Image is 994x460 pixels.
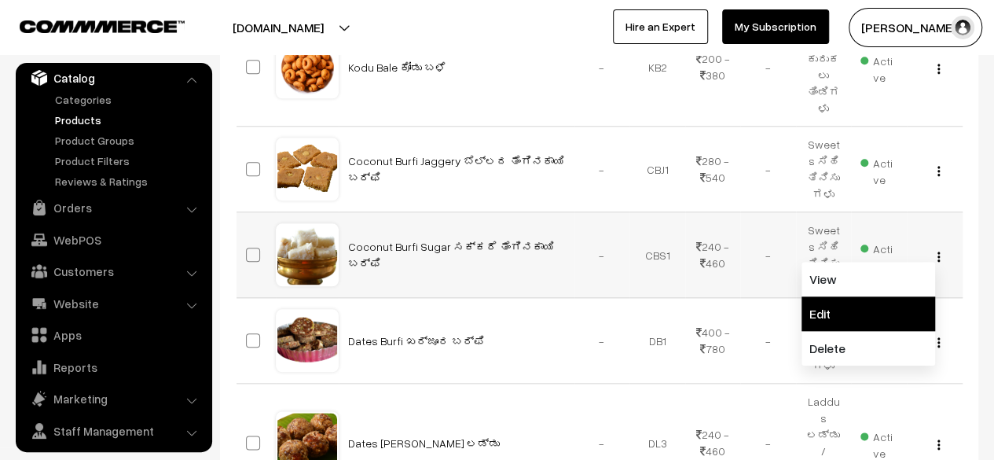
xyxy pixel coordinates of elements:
[574,127,630,212] td: -
[348,240,555,270] a: Coconut Burfi Sugar ಸಕ್ಕರೆ ತೆಂಗಿನಕಾಯಿ ಬರ್ಫಿ
[860,151,897,188] span: Active
[178,8,379,47] button: [DOMAIN_NAME]
[51,153,207,169] a: Product Filters
[20,226,207,254] a: WebPOS
[51,112,207,128] a: Products
[20,16,157,35] a: COMMMERCE
[740,127,796,212] td: -
[740,8,796,127] td: -
[20,193,207,222] a: Orders
[629,8,685,127] td: KB2
[685,298,741,384] td: 400 - 780
[796,8,852,127] td: Snacks ಕುರುಕಲು ತಿಂಡಿಗಳು
[574,298,630,384] td: -
[951,16,974,39] img: user
[20,257,207,285] a: Customers
[801,331,935,366] a: Delete
[629,127,685,212] td: CBJ1
[860,237,897,274] span: Active
[20,321,207,349] a: Apps
[937,440,940,450] img: Menu
[685,127,741,212] td: 280 - 540
[20,353,207,381] a: Reports
[348,436,500,450] a: Dates [PERSON_NAME] ಲಡ್ಡು
[51,132,207,149] a: Product Groups
[20,20,185,32] img: COMMMERCE
[20,385,207,413] a: Marketing
[629,212,685,298] td: CBS1
[937,166,940,176] img: Menu
[685,8,741,127] td: 200 - 380
[796,127,852,212] td: Sweets ಸಿಹಿ ತಿನಿಸುಗಳು
[937,337,940,348] img: Menu
[20,289,207,318] a: Website
[51,173,207,190] a: Reviews & Ratings
[574,8,630,127] td: -
[629,298,685,384] td: DB1
[740,298,796,384] td: -
[574,212,630,298] td: -
[796,212,852,298] td: Sweets ಸಿಹಿ ತಿನಿಸುಗಳು
[860,49,897,86] span: Active
[801,296,935,331] a: Edit
[796,298,852,384] td: Sweets ಸಿಹಿ ತಿನಿಸುಗಳು
[20,64,207,92] a: Catalog
[20,417,207,445] a: Staff Management
[685,212,741,298] td: 240 - 460
[348,334,485,348] a: Dates Burfi ಖರ್ಜೂರ ಬರ್ಫಿ
[937,64,940,74] img: Menu
[348,154,565,184] a: Coconut Burfi Jaggery ಬೆಲ್ಲದ ತೆಂಗಿನಕಾಯಿ ಬರ್ಫಿ
[740,212,796,298] td: -
[722,9,829,44] a: My Subscription
[613,9,708,44] a: Hire an Expert
[801,262,935,296] a: View
[849,8,982,47] button: [PERSON_NAME]
[348,61,446,74] a: Kodu Bale ಕೋಡು ಬಳೆ
[937,252,940,262] img: Menu
[51,91,207,108] a: Categories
